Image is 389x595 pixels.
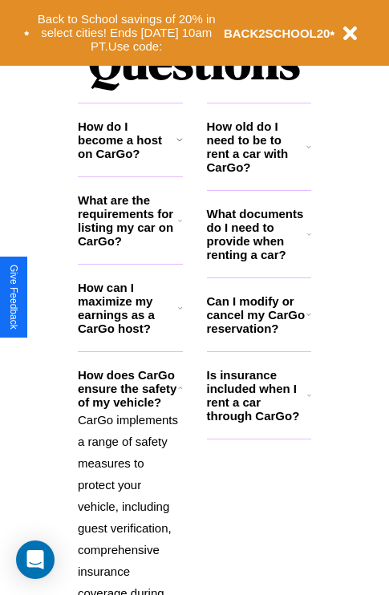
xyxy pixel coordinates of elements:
b: BACK2SCHOOL20 [224,26,330,40]
h3: Is insurance included when I rent a car through CarGo? [207,368,307,423]
h3: How old do I need to be to rent a car with CarGo? [207,119,307,174]
h3: How can I maximize my earnings as a CarGo host? [78,281,178,335]
button: Back to School savings of 20% in select cities! Ends [DATE] 10am PT.Use code: [30,8,224,58]
h3: How do I become a host on CarGo? [78,119,176,160]
div: Give Feedback [8,265,19,330]
h3: Can I modify or cancel my CarGo reservation? [207,294,306,335]
h3: What documents do I need to provide when renting a car? [207,207,308,261]
h3: How does CarGo ensure the safety of my vehicle? [78,368,178,409]
div: Open Intercom Messenger [16,540,55,579]
h3: What are the requirements for listing my car on CarGo? [78,193,178,248]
